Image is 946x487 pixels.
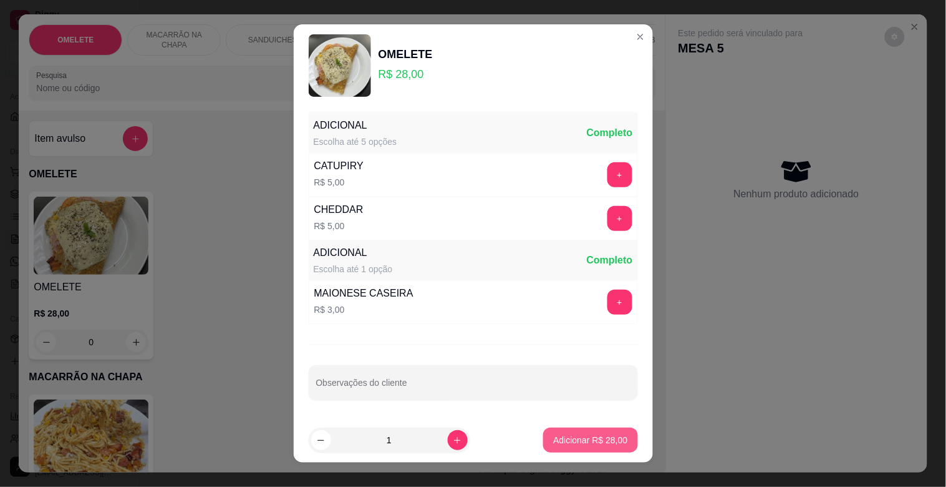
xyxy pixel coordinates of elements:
div: CATUPIRY [314,159,364,174]
button: decrease-product-quantity [311,430,331,450]
p: R$ 5,00 [314,220,364,232]
div: Escolha até 1 opção [314,263,393,275]
button: Close [630,27,650,47]
p: Adicionar R$ 28,00 [553,434,627,446]
div: OMELETE [379,46,433,63]
button: increase-product-quantity [448,430,468,450]
div: ADICIONAL [314,118,397,133]
div: ADICIONAL [314,245,393,260]
button: add [607,206,632,231]
div: Escolha até 5 opções [314,135,397,148]
div: Completo [587,125,633,140]
div: Completo [587,253,633,268]
div: CHEDDAR [314,202,364,217]
img: product-image [309,34,371,97]
p: R$ 3,00 [314,303,413,316]
button: add [607,162,632,187]
input: Observações do cliente [316,381,630,394]
div: MAIONESE CASEIRA [314,286,413,301]
p: R$ 28,00 [379,66,433,83]
button: Adicionar R$ 28,00 [543,428,637,453]
p: R$ 5,00 [314,176,364,189]
button: add [607,290,632,315]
